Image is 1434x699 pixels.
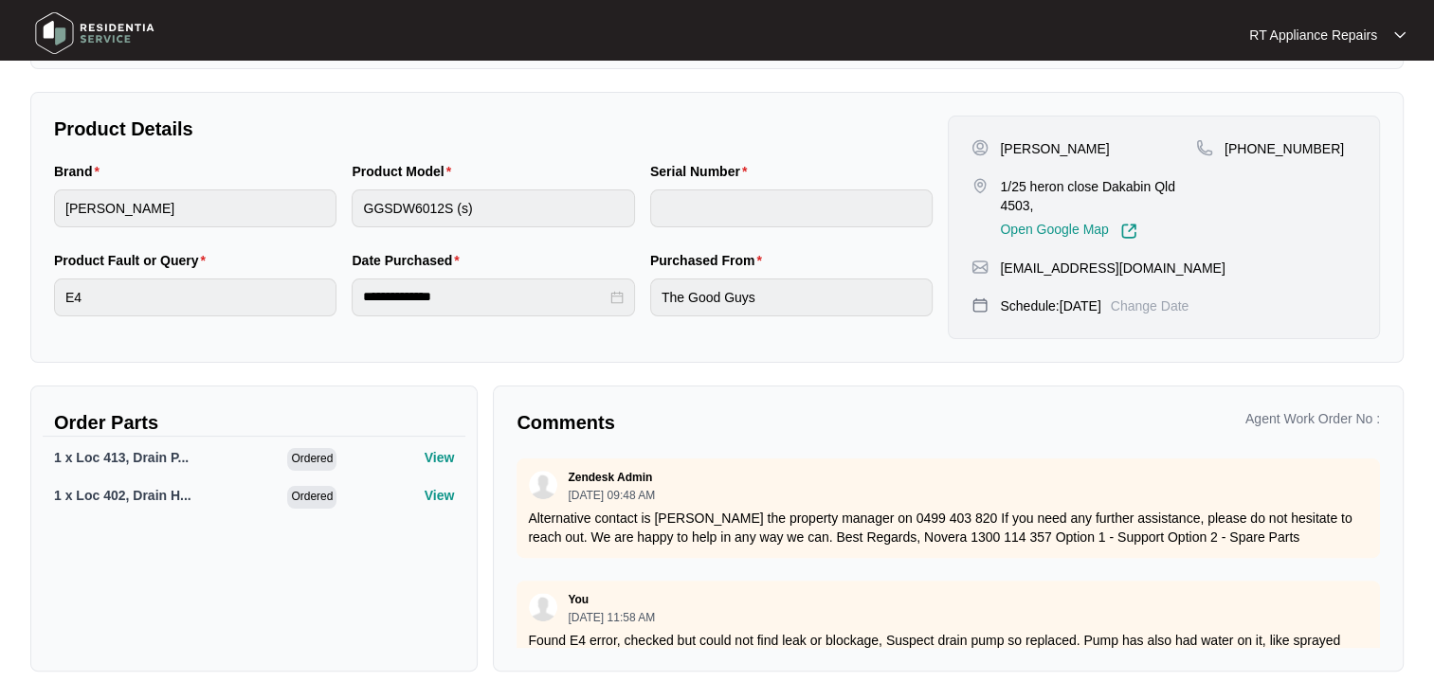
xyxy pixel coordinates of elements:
[529,471,557,499] img: user.svg
[1111,296,1189,315] p: Change Date
[1000,139,1109,158] p: [PERSON_NAME]
[568,592,589,607] p: You
[650,251,770,270] label: Purchased From
[568,612,655,623] p: [DATE] 11:58 AM
[971,296,989,314] img: map-pin
[529,593,557,621] img: user.svg
[425,448,455,467] p: View
[650,189,933,227] input: Serial Number
[1245,409,1380,428] p: Agent Work Order No :
[528,509,1369,547] p: Alternative contact is [PERSON_NAME] the property manager on 0499 403 820 If you need any further...
[971,259,989,276] img: map-pin
[425,486,455,505] p: View
[54,409,454,436] p: Order Parts
[28,5,161,62] img: residentia service logo
[568,490,655,501] p: [DATE] 09:48 AM
[352,189,634,227] input: Product Model
[352,251,466,270] label: Date Purchased
[352,162,459,181] label: Product Model
[54,278,336,316] input: Product Fault or Query
[1000,177,1196,215] p: 1/25 heron close Dakabin Qld 4503,
[54,251,213,270] label: Product Fault or Query
[287,448,336,471] span: Ordered
[971,177,989,194] img: map-pin
[517,409,935,436] p: Comments
[1120,223,1137,240] img: Link-External
[287,486,336,509] span: Ordered
[1196,139,1213,156] img: map-pin
[1249,26,1377,45] p: RT Appliance Repairs
[54,450,189,465] span: 1 x Loc 413, Drain P...
[971,139,989,156] img: user-pin
[1000,223,1136,240] a: Open Google Map
[568,470,652,485] p: Zendesk Admin
[650,162,754,181] label: Serial Number
[1225,139,1344,158] p: [PHONE_NUMBER]
[54,162,107,181] label: Brand
[1000,259,1225,278] p: [EMAIL_ADDRESS][DOMAIN_NAME]
[1000,296,1100,315] p: Schedule: [DATE]
[54,116,933,142] p: Product Details
[54,189,336,227] input: Brand
[528,631,1369,688] p: Found E4 error, checked but could not find leak or blockage, Suspect drain pump so replaced. Pump...
[54,488,191,503] span: 1 x Loc 402, Drain H...
[363,287,606,307] input: Date Purchased
[1394,30,1406,40] img: dropdown arrow
[650,278,933,316] input: Purchased From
